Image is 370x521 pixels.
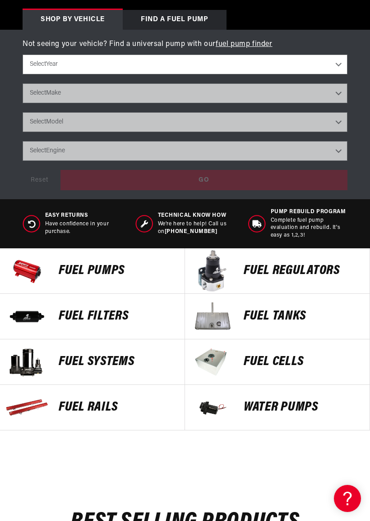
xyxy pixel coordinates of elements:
[45,212,122,219] span: Easy Returns
[59,310,176,323] p: FUEL FILTERS
[123,10,227,30] div: Find a Fuel Pump
[244,264,361,278] p: FUEL REGULATORS
[244,401,361,414] p: Water Pumps
[185,294,370,339] a: Fuel Tanks Fuel Tanks
[244,310,361,323] p: Fuel Tanks
[216,41,273,48] a: fuel pump finder
[59,264,176,278] p: Fuel Pumps
[190,339,235,384] img: FUEL Cells
[158,212,235,219] span: Technical Know How
[271,217,348,239] p: Complete fuel pump evaluation and rebuild. It's easy as 1,2,3!
[23,112,347,132] select: Model
[59,355,176,369] p: Fuel Systems
[23,55,347,74] select: Year
[190,385,235,430] img: Water Pumps
[185,339,370,385] a: FUEL Cells FUEL Cells
[23,141,347,161] select: Engine
[185,248,370,294] a: FUEL REGULATORS FUEL REGULATORS
[5,339,50,384] img: Fuel Systems
[190,294,235,339] img: Fuel Tanks
[271,208,348,216] span: Pump Rebuild program
[23,39,347,50] p: Not seeing your vehicle? Find a universal pump with our
[23,10,123,30] div: Shop by vehicle
[23,83,347,103] select: Make
[244,355,361,369] p: FUEL Cells
[5,385,50,430] img: FUEL Rails
[190,248,235,293] img: FUEL REGULATORS
[5,294,50,339] img: FUEL FILTERS
[158,220,235,236] p: We’re here to help! Call us on
[5,248,50,293] img: Fuel Pumps
[45,220,122,236] p: Have confidence in your purchase.
[165,229,217,234] a: [PHONE_NUMBER]
[59,401,176,414] p: FUEL Rails
[185,385,370,430] a: Water Pumps Water Pumps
